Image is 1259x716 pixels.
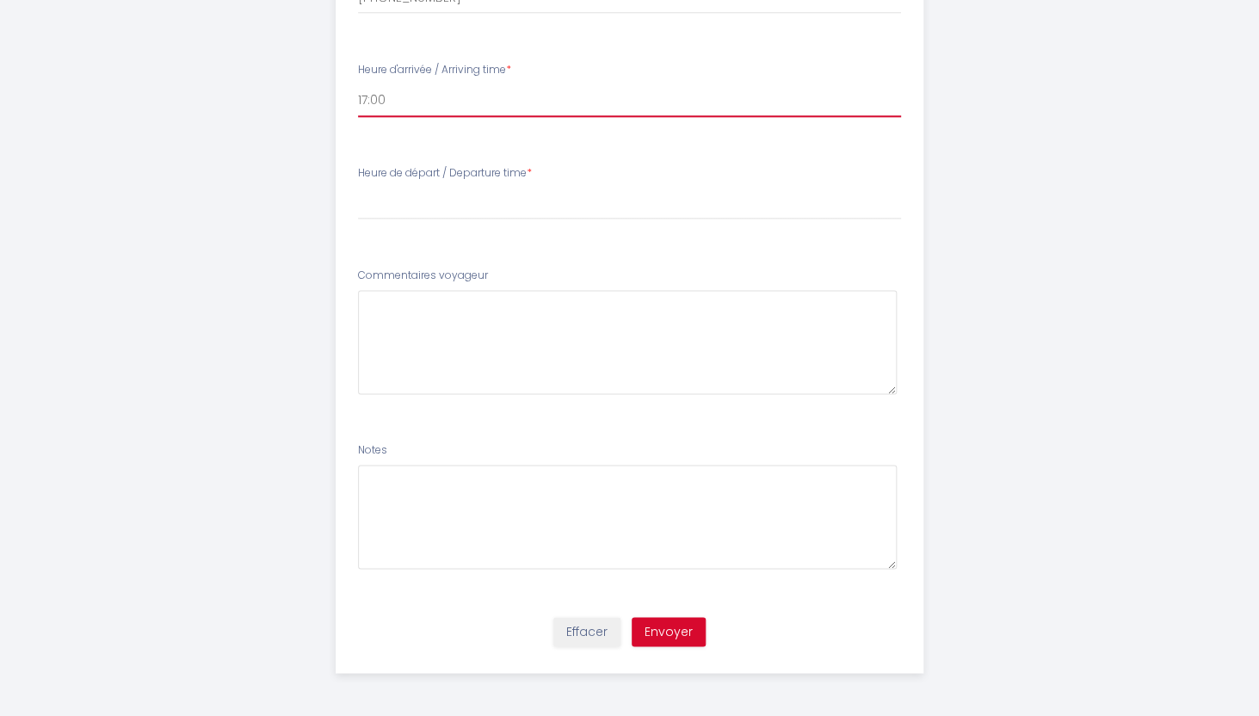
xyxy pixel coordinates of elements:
label: Heure d'arrivée / Arriving time [358,62,511,78]
button: Envoyer [632,617,706,646]
label: Heure de départ / Departure time [358,165,532,182]
button: Effacer [553,617,620,646]
label: Notes [358,442,387,459]
label: Commentaires voyageur [358,268,488,284]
